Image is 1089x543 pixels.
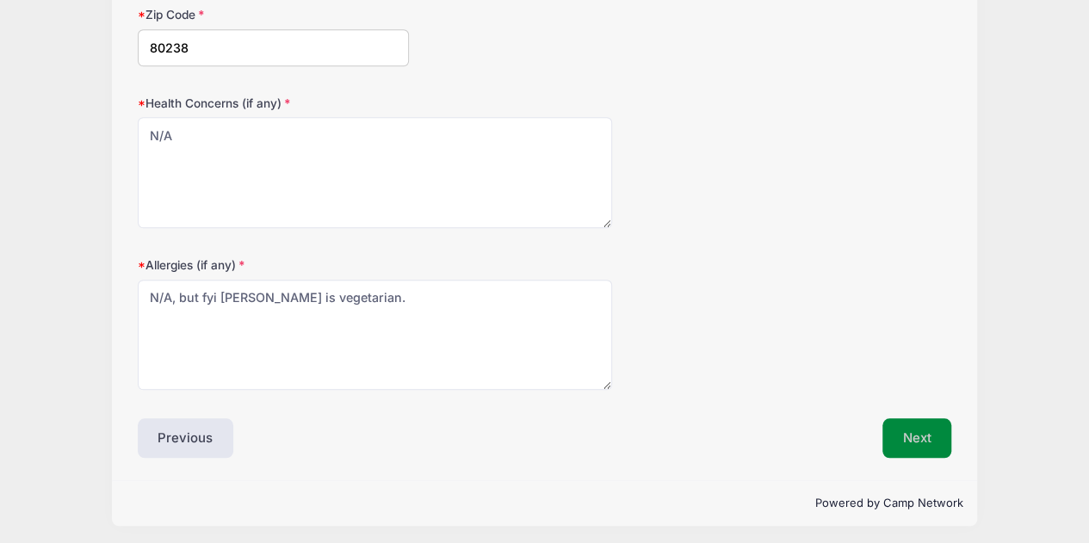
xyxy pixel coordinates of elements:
input: xxxxx [138,29,409,66]
button: Next [882,418,952,458]
label: Zip Code [138,6,409,23]
label: Allergies (if any) [138,256,409,274]
button: Previous [138,418,234,458]
label: Health Concerns (if any) [138,95,409,112]
p: Powered by Camp Network [127,495,963,512]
